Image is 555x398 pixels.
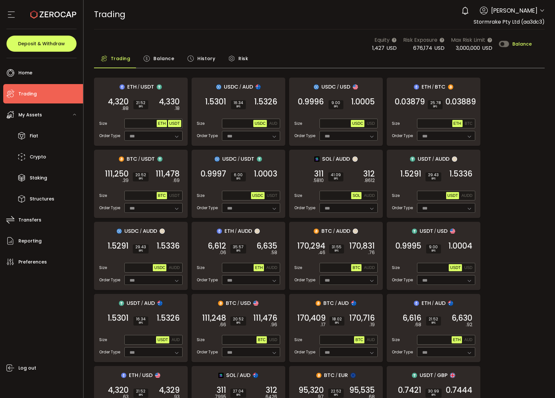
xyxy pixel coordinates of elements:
[252,193,263,198] span: USDC
[233,321,244,325] i: BPS
[332,249,341,253] i: BPS
[222,155,237,163] span: USDC
[157,156,162,162] img: usdt_portfolio.svg
[159,99,180,105] span: 4,330
[449,171,472,177] span: 1.5336
[18,89,37,99] span: Trading
[143,227,157,235] span: AUDD
[257,336,267,343] button: BTC
[256,84,261,90] img: aud_portfolio.svg
[197,265,204,271] span: Size
[30,173,47,183] span: Staking
[254,264,264,271] button: ETH
[434,44,445,52] span: USD
[270,321,277,328] em: .96
[392,277,413,283] span: Order Type
[349,315,375,321] span: 170,716
[313,177,324,184] em: .5810
[478,328,555,398] div: Chat Widget
[197,337,204,343] span: Size
[208,243,226,249] span: 6,612
[155,373,160,378] img: usd_portfolio.svg
[454,121,461,126] span: ETH
[135,177,146,181] i: BPS
[294,337,302,343] span: Size
[267,193,277,198] span: USDT
[331,173,341,177] span: 41.09
[365,120,376,127] button: USD
[135,173,146,177] span: 20.52
[168,120,181,127] button: USDT
[412,373,417,378] img: usdt_portfolio.svg
[320,321,326,328] em: .17
[297,243,325,249] span: 170,294
[237,300,239,306] em: /
[173,177,180,184] em: .69
[450,229,455,234] img: usd_portfolio.svg
[197,205,218,211] span: Order Type
[197,52,215,65] span: History
[156,336,169,343] button: USDT
[234,173,243,177] span: 6.00
[422,299,431,307] span: ETH
[435,299,445,307] span: AUD
[172,338,180,342] span: AUD
[351,120,364,127] button: USDC
[432,300,434,306] em: /
[127,155,137,163] span: BTC
[352,156,358,162] img: zuPXiwguUFiBOIQyqLOiXsnnNitlx7q4LCwEbLHADjIpTka+Lip0HH8D0VTrd02z+wEAAAAASUVORK5CYII=
[219,249,226,256] em: .06
[294,265,302,271] span: Size
[18,68,32,78] span: Home
[266,192,279,199] button: USDT
[429,249,438,253] i: BPS
[428,173,439,177] span: 29.43
[316,373,321,378] img: btc_portfolio.svg
[403,36,437,44] span: Risk Exposure
[464,265,472,270] span: USD
[430,101,440,105] span: 25.78
[445,99,476,105] span: 0.03889
[413,44,432,52] span: 676,174
[314,84,319,90] img: usdc_portfolio.svg
[351,192,361,199] button: SOL
[257,243,277,249] span: 6,635
[352,265,360,270] span: BTC
[430,105,440,109] i: BPS
[353,229,358,234] img: zuPXiwguUFiBOIQyqLOiXsnnNitlx7q4LCwEbLHADjIpTka+Lip0HH8D0VTrd02z+wEAAAAASUVORK5CYII=
[254,99,277,105] span: 1.5326
[218,373,224,378] img: sol_portfolio.png
[491,6,538,15] span: [PERSON_NAME]
[197,349,218,355] span: Order Type
[136,321,146,325] i: BPS
[158,121,166,126] span: ETH
[432,156,434,162] em: /
[466,321,472,328] em: .92
[142,371,152,379] span: USD
[105,171,129,177] span: 111,250
[414,84,419,90] img: eth_portfolio.svg
[157,120,167,127] button: ETH
[218,301,223,306] img: btc_portfolio.svg
[219,321,226,328] em: .66
[156,171,180,177] span: 111,478
[414,301,419,306] img: eth_portfolio.svg
[340,83,350,91] span: USD
[367,338,375,342] span: AUD
[298,99,324,105] span: 0.9996
[225,227,234,235] span: ETH
[465,121,473,126] span: BTC
[144,299,155,307] span: AUD
[435,83,445,91] span: BTC
[18,363,36,373] span: Log out
[154,265,165,270] span: USDC
[141,83,154,91] span: USDT
[464,120,474,127] button: BTC
[265,264,278,271] button: AUDD
[364,193,375,198] span: AUDD
[157,84,162,90] img: usdt_portfolio.svg
[362,192,376,199] button: AUDD
[434,228,436,234] em: /
[314,156,319,162] img: sol_portfolio.png
[351,373,356,378] img: eur_portfolio.svg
